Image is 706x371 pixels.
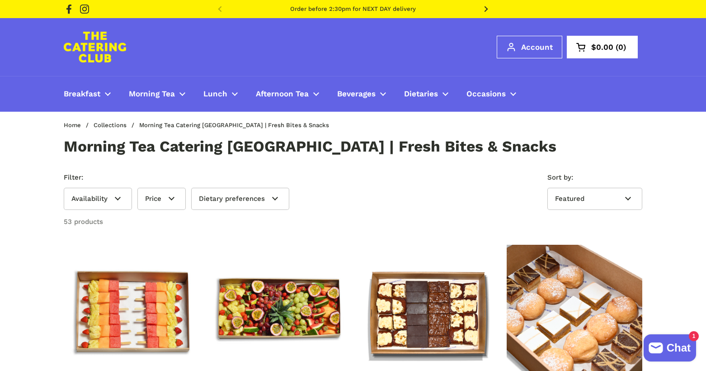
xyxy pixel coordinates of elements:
[129,89,175,100] span: Morning Tea
[337,89,376,100] span: Beverages
[64,122,340,128] nav: breadcrumbs
[256,89,309,100] span: Afternoon Tea
[94,122,127,128] a: Collections
[199,195,265,203] span: Dietary preferences
[404,89,438,100] span: Dietaries
[466,89,506,100] span: Occasions
[395,83,457,105] a: Dietaries
[64,217,103,227] p: 53 products
[591,43,613,51] span: $0.00
[120,83,194,105] a: Morning Tea
[64,172,295,183] p: Filter:
[64,122,81,128] a: Home
[86,122,89,128] span: /
[64,188,132,210] summary: Availability
[64,139,556,154] h1: Morning Tea Catering [GEOGRAPHIC_DATA] | Fresh Bites & Snacks
[137,188,186,210] summary: Price
[64,32,126,62] img: The Catering Club
[547,172,642,183] label: Sort by:
[457,83,525,105] a: Occasions
[191,188,289,210] summary: Dietary preferences
[641,334,699,364] inbox-online-store-chat: Shopify online store chat
[139,122,329,128] span: Morning Tea Catering [GEOGRAPHIC_DATA] | Fresh Bites & Snacks
[290,6,416,12] a: Order before 2:30pm for NEXT DAY delivery
[203,89,227,100] span: Lunch
[613,43,628,51] span: 0
[194,83,247,105] a: Lunch
[145,195,161,203] span: Price
[132,122,134,128] span: /
[247,83,328,105] a: Afternoon Tea
[71,195,108,203] span: Availability
[497,36,562,58] a: Account
[328,83,395,105] a: Beverages
[55,83,120,105] a: Breakfast
[64,89,100,100] span: Breakfast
